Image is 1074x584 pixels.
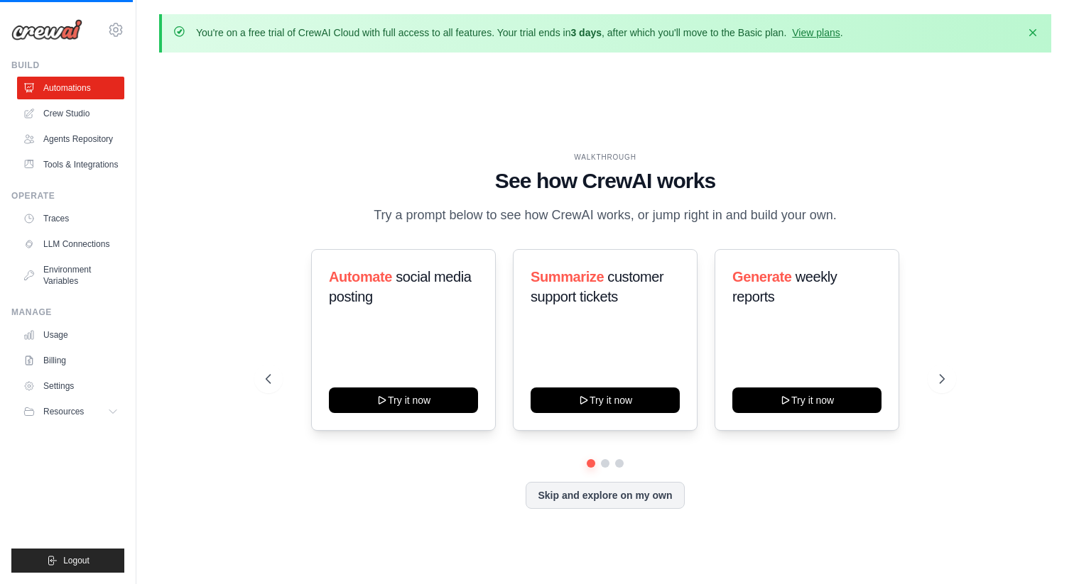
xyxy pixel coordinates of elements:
[531,269,604,285] span: Summarize
[732,387,882,413] button: Try it now
[266,152,945,162] div: WALKTHROUGH
[531,387,680,413] button: Try it now
[266,168,945,194] h1: See how CrewAI works
[17,375,124,397] a: Settings
[17,207,124,230] a: Traces
[526,482,684,509] button: Skip and explore on my own
[329,269,472,304] span: social media posting
[17,349,124,372] a: Billing
[17,153,124,176] a: Tools & Integrations
[11,307,124,318] div: Manage
[17,258,124,292] a: Environment Variables
[63,555,89,566] span: Logout
[17,324,124,346] a: Usage
[17,400,124,423] button: Resources
[732,269,792,285] span: Generate
[367,205,844,226] p: Try a prompt below to see how CrewAI works, or jump right in and build your own.
[531,269,663,304] span: customer support tickets
[329,387,478,413] button: Try it now
[570,27,602,38] strong: 3 days
[43,406,84,417] span: Resources
[329,269,392,285] span: Automate
[732,269,837,304] span: weekly reports
[792,27,840,38] a: View plans
[17,102,124,125] a: Crew Studio
[17,233,124,255] a: LLM Connections
[17,128,124,150] a: Agents Repository
[11,60,124,71] div: Build
[11,549,124,573] button: Logout
[17,77,124,99] a: Automations
[11,19,82,40] img: Logo
[1003,516,1074,584] iframe: Chat Widget
[196,26,843,40] p: You're on a free trial of CrewAI Cloud with full access to all features. Your trial ends in , aft...
[11,190,124,202] div: Operate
